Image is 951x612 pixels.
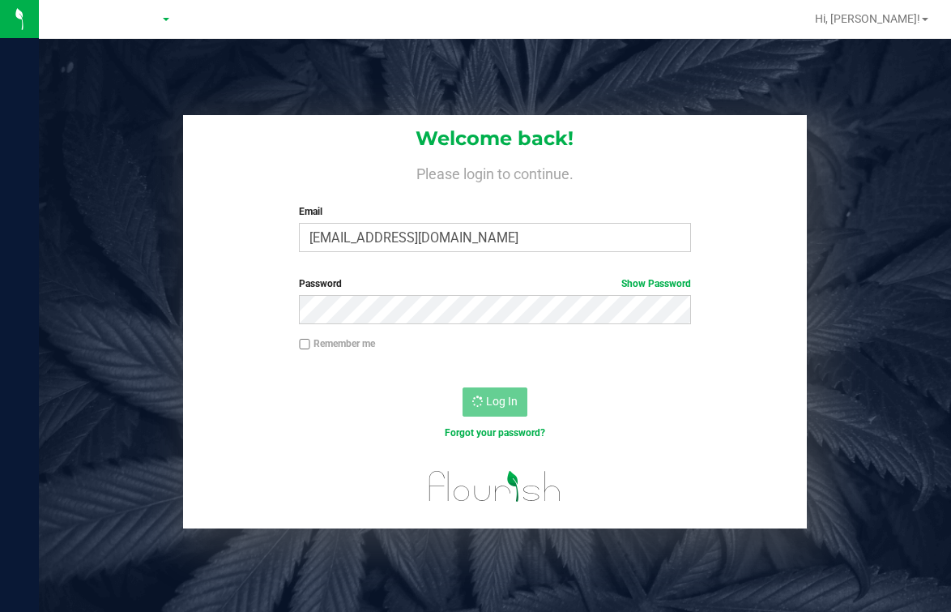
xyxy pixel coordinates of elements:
[183,128,808,149] h1: Welcome back!
[621,278,691,289] a: Show Password
[299,336,375,351] label: Remember me
[183,162,808,182] h4: Please login to continue.
[463,387,527,417] button: Log In
[299,278,342,289] span: Password
[486,395,518,408] span: Log In
[815,12,920,25] span: Hi, [PERSON_NAME]!
[417,457,574,516] img: flourish_logo.svg
[299,204,691,219] label: Email
[299,339,310,350] input: Remember me
[445,427,545,439] a: Forgot your password?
